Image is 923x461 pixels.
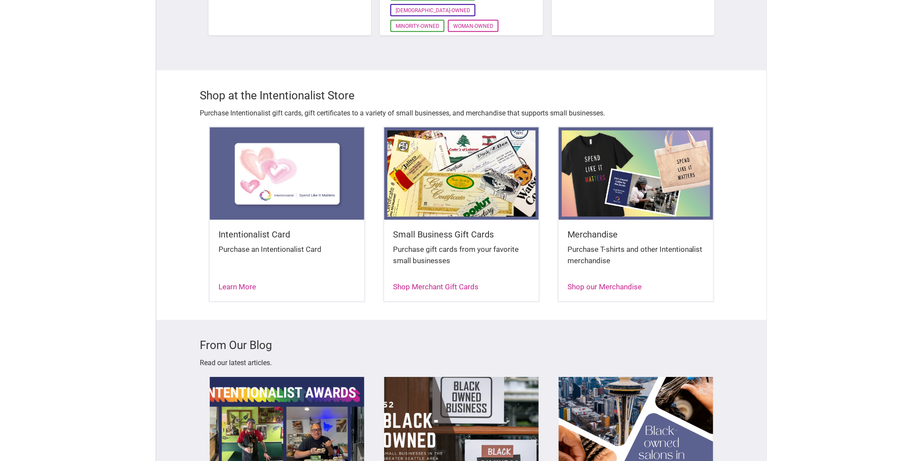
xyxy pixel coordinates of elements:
[219,282,256,291] a: Learn More
[384,127,539,220] img: Discounts in Downtown Seattle
[219,228,356,241] h5: Intentionalist Card
[200,88,723,103] h3: Shop at the Intentionalist Store
[396,7,470,14] a: [DEMOGRAPHIC_DATA]-Owned
[389,34,534,45] li: Neighborhood:
[393,282,479,291] a: Shop Merchant Gift Cards
[219,244,356,264] div: Purchase an Intentionalist Card
[559,127,713,220] img: Intentionalist products - Support local small businesses
[396,23,439,29] a: Minority-Owned
[393,244,530,275] div: Purchase gift cards from your favorite small businesses
[393,228,530,241] h5: Small Business Gift Cards
[567,282,642,291] a: Shop our Merchandise
[200,108,723,119] p: Purchase Intentionalist gift cards, gift certificates to a variety of small businesses, and merch...
[567,228,704,241] h5: Merchandise
[453,23,493,29] a: Woman-Owned
[200,357,723,369] p: Read our latest articles.
[200,337,723,353] h3: From Our Blog
[567,244,704,275] div: Purchase T-shirts and other Intentionalist merchandise
[210,127,364,220] img: Gift Card - Support local small businesses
